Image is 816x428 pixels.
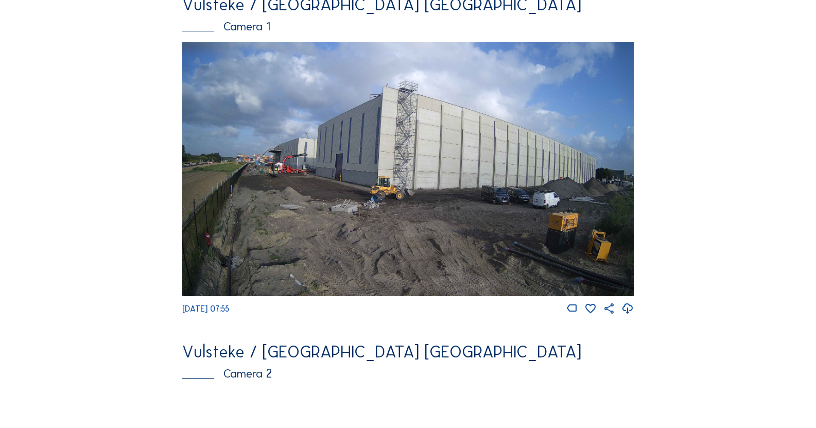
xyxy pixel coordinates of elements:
div: Vulsteke / [GEOGRAPHIC_DATA] [GEOGRAPHIC_DATA] [182,344,634,360]
span: [DATE] 07:55 [182,304,229,314]
div: Camera 1 [182,21,634,32]
div: Camera 2 [182,368,634,380]
img: Image [182,42,634,296]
